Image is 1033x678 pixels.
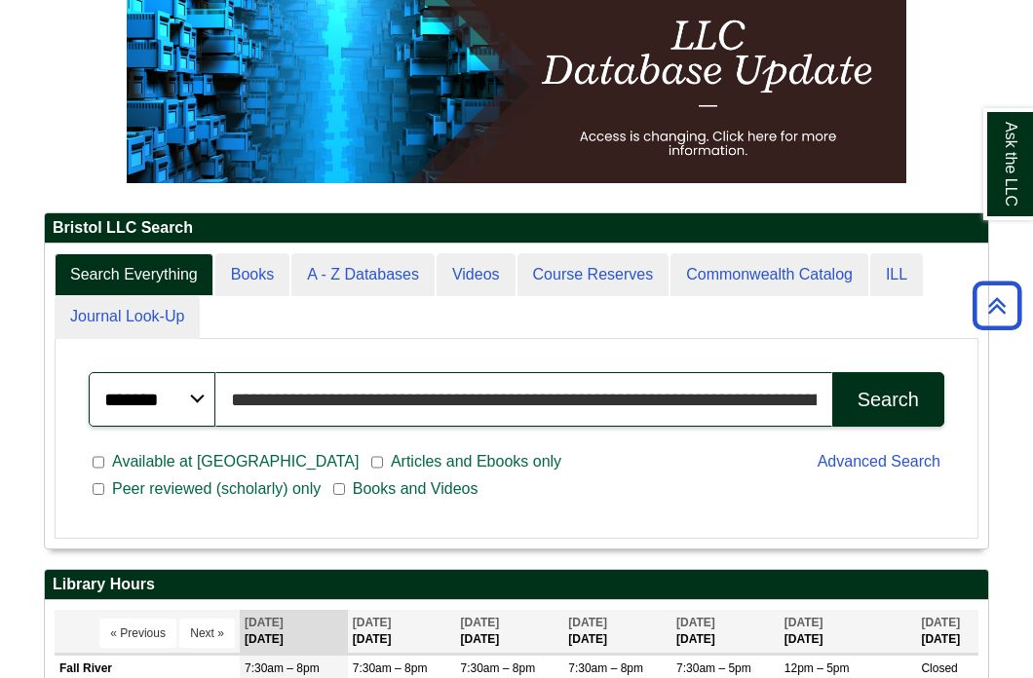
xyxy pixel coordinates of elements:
span: [DATE] [568,616,607,629]
span: [DATE] [676,616,715,629]
a: Search Everything [55,253,213,297]
th: [DATE] [348,610,456,654]
span: 7:30am – 8pm [461,661,536,675]
th: [DATE] [780,610,917,654]
span: [DATE] [245,616,284,629]
span: 7:30am – 8pm [568,661,643,675]
button: Search [832,372,944,427]
input: Peer reviewed (scholarly) only [93,480,104,498]
a: Advanced Search [818,453,940,470]
a: Course Reserves [517,253,670,297]
div: Search [858,389,919,411]
h2: Bristol LLC Search [45,213,988,244]
a: A - Z Databases [291,253,435,297]
th: [DATE] [456,610,564,654]
span: 7:30am – 8pm [245,661,320,675]
span: [DATE] [784,616,823,629]
span: 7:30am – 5pm [676,661,751,675]
span: 12pm – 5pm [784,661,850,675]
input: Articles and Ebooks only [371,454,383,471]
span: Available at [GEOGRAPHIC_DATA] [104,450,366,473]
a: Journal Look-Up [55,295,200,339]
button: « Previous [99,619,176,648]
input: Books and Videos [333,480,345,498]
span: Peer reviewed (scholarly) only [104,477,328,501]
button: Next » [179,619,235,648]
th: [DATE] [563,610,671,654]
a: Commonwealth Catalog [670,253,868,297]
th: [DATE] [916,610,978,654]
span: Closed [921,661,957,675]
a: Books [215,253,289,297]
input: Available at [GEOGRAPHIC_DATA] [93,454,104,471]
a: ILL [870,253,923,297]
a: Videos [437,253,516,297]
a: Back to Top [966,292,1028,319]
th: [DATE] [671,610,780,654]
span: [DATE] [461,616,500,629]
span: [DATE] [353,616,392,629]
span: [DATE] [921,616,960,629]
span: Books and Videos [345,477,486,501]
th: [DATE] [240,610,348,654]
h2: Library Hours [45,570,988,600]
span: 7:30am – 8pm [353,661,428,675]
span: Articles and Ebooks only [383,450,569,473]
